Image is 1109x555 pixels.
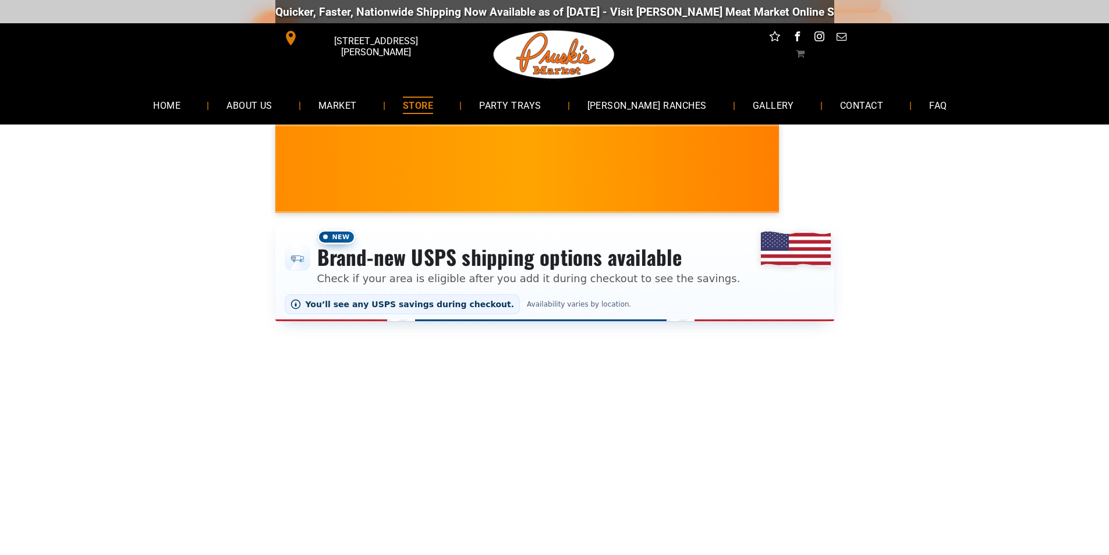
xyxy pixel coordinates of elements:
a: instagram [812,29,827,47]
span: [PERSON_NAME] MARKET [659,177,888,195]
div: Quicker, Faster, Nationwide Shipping Now Available as of [DATE] - Visit [PERSON_NAME] Meat Market... [188,5,893,19]
a: HOME [136,90,198,120]
span: Availability varies by location. [525,300,633,308]
p: Check if your area is eligible after you add it during checkout to see the savings. [317,271,740,286]
div: Shipping options announcement [275,222,834,321]
a: CONTACT [823,90,901,120]
a: Social network [767,29,782,47]
a: FAQ [912,90,964,120]
a: [DOMAIN_NAME][URL] [780,5,893,19]
span: New [317,230,356,244]
img: Pruski-s+Market+HQ+Logo2-1920w.png [491,23,617,86]
a: facebook [789,29,805,47]
a: GALLERY [735,90,812,120]
a: [STREET_ADDRESS][PERSON_NAME] [275,29,453,47]
a: STORE [385,90,451,120]
h3: Brand-new USPS shipping options available [317,244,740,270]
span: [STREET_ADDRESS][PERSON_NAME] [300,30,451,63]
a: email [834,29,849,47]
a: [PERSON_NAME] RANCHES [570,90,724,120]
a: MARKET [301,90,374,120]
a: PARTY TRAYS [462,90,558,120]
span: You’ll see any USPS savings during checkout. [306,300,515,309]
a: ABOUT US [209,90,290,120]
